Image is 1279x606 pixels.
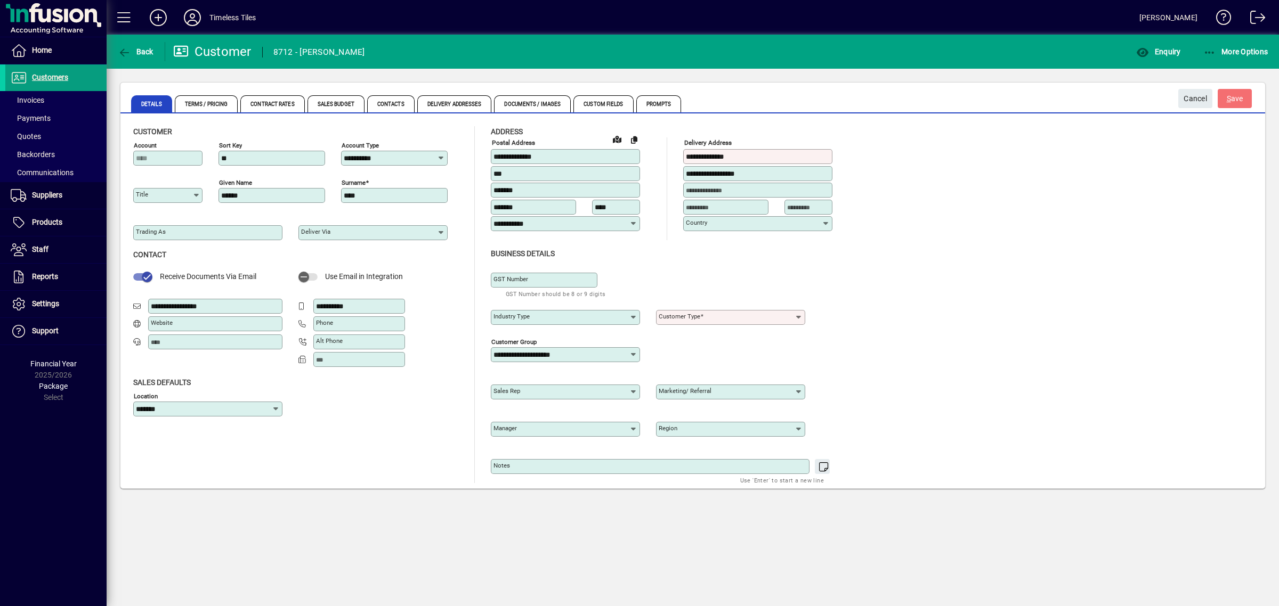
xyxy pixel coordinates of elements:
[5,109,107,127] a: Payments
[107,42,165,61] app-page-header-button: Back
[134,142,157,149] mat-label: Account
[136,191,148,198] mat-label: Title
[5,91,107,109] a: Invoices
[1203,47,1268,56] span: More Options
[316,337,343,345] mat-label: Alt Phone
[134,392,158,399] mat-label: Location
[5,127,107,145] a: Quotes
[659,424,677,432] mat-label: Region
[491,127,523,136] span: Address
[133,127,172,136] span: Customer
[160,272,256,281] span: Receive Documents Via Email
[32,326,59,335] span: Support
[273,44,365,61] div: 8712 - [PERSON_NAME]
[133,378,191,387] span: Sales defaults
[659,387,711,395] mat-label: Marketing/ Referral
[32,218,62,226] span: Products
[316,319,333,326] mat-label: Phone
[342,142,379,149] mat-label: Account Type
[32,73,68,81] span: Customers
[301,228,330,235] mat-label: Deliver via
[11,114,51,122] span: Payments
[133,250,166,259] span: Contact
[219,142,242,149] mat-label: Sort key
[493,313,530,320] mat-label: Industry type
[173,43,252,60] div: Customer
[491,338,537,345] mat-label: Customer group
[1178,89,1212,108] button: Cancel
[626,131,643,148] button: Copy to Delivery address
[5,182,107,209] a: Suppliers
[307,95,365,112] span: Sales Budget
[491,249,555,258] span: Business details
[11,96,44,104] span: Invoices
[342,179,366,186] mat-label: Surname
[494,95,571,112] span: Documents / Images
[5,318,107,345] a: Support
[493,462,510,469] mat-label: Notes
[493,424,517,432] mat-label: Manager
[1218,89,1252,108] button: Save
[115,42,156,61] button: Back
[32,299,59,308] span: Settings
[659,313,700,320] mat-label: Customer type
[5,264,107,290] a: Reports
[5,37,107,64] a: Home
[636,95,682,112] span: Prompts
[5,145,107,163] a: Backorders
[32,46,52,54] span: Home
[1184,90,1207,108] span: Cancel
[1227,90,1243,108] span: ave
[325,272,403,281] span: Use Email in Integration
[5,236,107,263] a: Staff
[609,130,626,148] a: View on map
[493,275,528,283] mat-label: GST Number
[175,95,238,112] span: Terms / Pricing
[5,209,107,236] a: Products
[118,47,153,56] span: Back
[5,291,107,317] a: Settings
[506,288,606,300] mat-hint: GST Number should be 8 or 9 digits
[136,228,166,235] mat-label: Trading as
[1227,94,1231,103] span: S
[219,179,252,186] mat-label: Given name
[1139,9,1197,26] div: [PERSON_NAME]
[493,387,520,395] mat-label: Sales rep
[1208,2,1232,37] a: Knowledge Base
[32,272,58,281] span: Reports
[1134,42,1183,61] button: Enquiry
[367,95,415,112] span: Contacts
[11,150,55,159] span: Backorders
[686,219,707,226] mat-label: Country
[32,245,48,253] span: Staff
[11,132,41,141] span: Quotes
[141,8,175,27] button: Add
[39,382,68,390] span: Package
[32,191,62,199] span: Suppliers
[1242,2,1266,37] a: Logout
[175,8,209,27] button: Profile
[131,95,172,112] span: Details
[573,95,633,112] span: Custom Fields
[30,359,77,368] span: Financial Year
[11,168,74,177] span: Communications
[417,95,492,112] span: Delivery Addresses
[5,163,107,182] a: Communications
[740,474,824,486] mat-hint: Use 'Enter' to start a new line
[240,95,304,112] span: Contract Rates
[151,319,173,326] mat-label: Website
[1136,47,1180,56] span: Enquiry
[1201,42,1271,61] button: More Options
[209,9,256,26] div: Timeless Tiles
